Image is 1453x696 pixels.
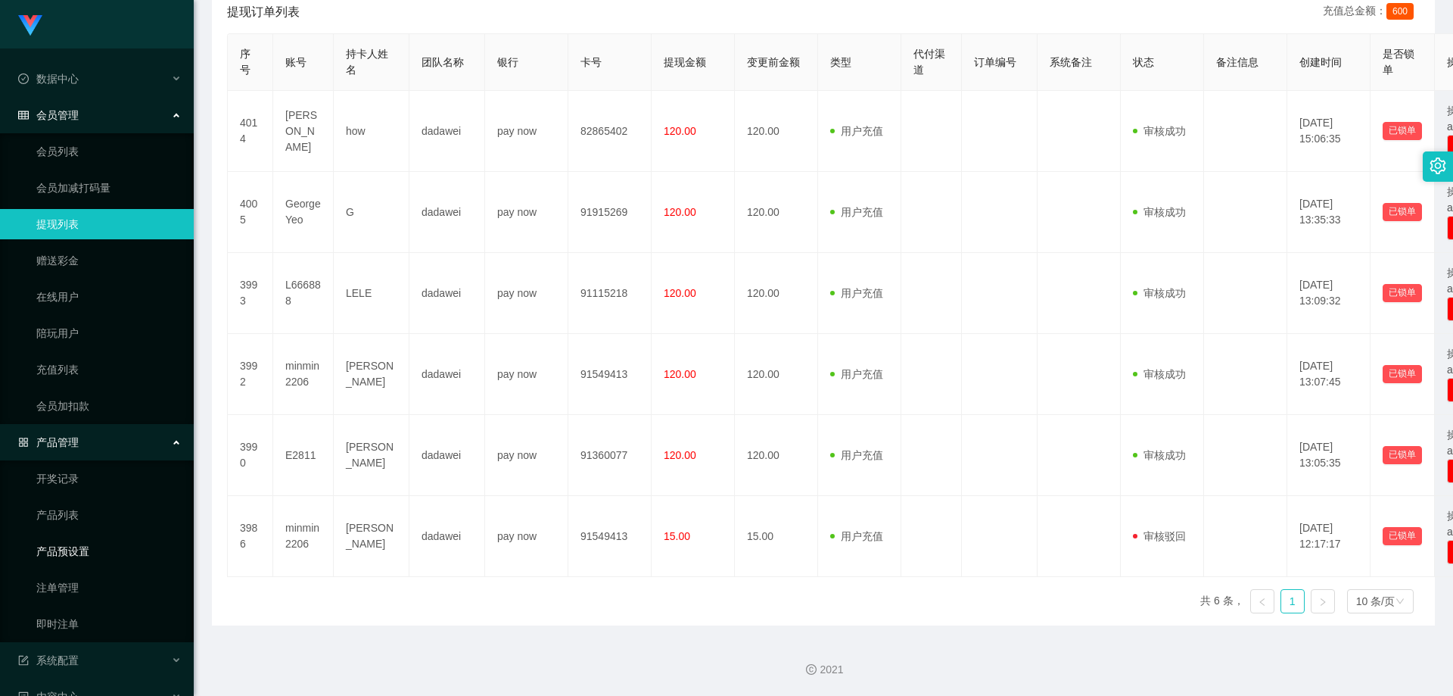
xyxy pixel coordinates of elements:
a: 在线用户 [36,282,182,312]
td: 4005 [228,172,273,253]
td: GeorgeYeo [273,172,334,253]
span: 账号 [285,56,306,68]
span: 审核成功 [1133,287,1186,299]
a: 会员列表 [36,136,182,167]
td: how [334,91,409,172]
td: pay now [485,334,568,415]
td: E2811 [273,415,334,496]
span: 系统备注 [1050,56,1092,68]
td: minmin2206 [273,496,334,577]
a: 赠送彩金 [36,245,182,276]
span: 提现金额 [664,56,706,68]
td: 3990 [228,415,273,496]
td: 91915269 [568,172,652,253]
span: 用户充值 [830,287,883,299]
td: 120.00 [735,415,818,496]
a: 会员加扣款 [36,391,182,421]
button: 已锁单 [1383,122,1422,140]
td: [PERSON_NAME] [273,91,334,172]
button: 已锁单 [1383,203,1422,221]
i: 图标: check-circle-o [18,73,29,84]
button: 已锁单 [1383,284,1422,302]
span: 600 [1386,3,1414,20]
span: 代付渠道 [913,48,945,76]
td: 3992 [228,334,273,415]
span: 审核驳回 [1133,530,1186,542]
td: G [334,172,409,253]
span: 用户充值 [830,125,883,137]
td: pay now [485,496,568,577]
td: [DATE] 13:35:33 [1287,172,1371,253]
a: 注单管理 [36,573,182,603]
span: 提现订单列表 [227,3,300,21]
span: 订单编号 [974,56,1016,68]
i: 图标: appstore-o [18,437,29,448]
span: 类型 [830,56,851,68]
span: 用户充值 [830,530,883,542]
td: [DATE] 13:09:32 [1287,253,1371,334]
li: 1 [1280,589,1305,613]
a: 提现列表 [36,209,182,239]
td: 91549413 [568,334,652,415]
span: 银行 [497,56,518,68]
a: 陪玩用户 [36,318,182,348]
button: 已锁单 [1383,365,1422,383]
a: 充值列表 [36,354,182,385]
td: 3986 [228,496,273,577]
span: 用户充值 [830,206,883,218]
td: [DATE] 12:17:17 [1287,496,1371,577]
div: 2021 [206,662,1441,678]
td: [PERSON_NAME] [334,415,409,496]
span: 持卡人姓名 [346,48,388,76]
td: L666888 [273,253,334,334]
i: 图标: table [18,110,29,120]
td: 120.00 [735,172,818,253]
span: 120.00 [664,287,696,299]
td: dadawei [409,172,485,253]
span: 系统配置 [18,654,79,666]
span: 产品管理 [18,436,79,448]
td: 91360077 [568,415,652,496]
i: 图标: down [1395,597,1405,607]
button: 已锁单 [1383,527,1422,545]
div: 10 条/页 [1356,590,1395,613]
span: 用户充值 [830,449,883,461]
td: 15.00 [735,496,818,577]
td: 120.00 [735,91,818,172]
i: 图标: copyright [806,664,817,675]
li: 上一页 [1250,589,1274,613]
span: 数据中心 [18,73,79,85]
span: 会员管理 [18,109,79,121]
a: 开奖记录 [36,463,182,494]
span: 审核成功 [1133,206,1186,218]
td: [PERSON_NAME] [334,496,409,577]
td: LELE [334,253,409,334]
span: 120.00 [664,368,696,380]
td: 82865402 [568,91,652,172]
td: minmin2206 [273,334,334,415]
td: [DATE] 13:07:45 [1287,334,1371,415]
td: dadawei [409,496,485,577]
td: [DATE] 13:05:35 [1287,415,1371,496]
td: 91549413 [568,496,652,577]
td: dadawei [409,334,485,415]
span: 序号 [240,48,250,76]
td: dadawei [409,91,485,172]
a: 即时注单 [36,609,182,639]
td: [DATE] 15:06:35 [1287,91,1371,172]
span: 审核成功 [1133,449,1186,461]
a: 产品列表 [36,500,182,530]
td: pay now [485,172,568,253]
span: 120.00 [664,206,696,218]
span: 120.00 [664,125,696,137]
span: 15.00 [664,530,690,542]
td: pay now [485,415,568,496]
button: 已锁单 [1383,446,1422,464]
td: 120.00 [735,253,818,334]
div: 充值总金额： [1323,3,1420,21]
td: [PERSON_NAME] [334,334,409,415]
span: 审核成功 [1133,368,1186,380]
span: 团队名称 [422,56,464,68]
i: 图标: left [1258,598,1267,607]
li: 共 6 条， [1200,589,1244,613]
